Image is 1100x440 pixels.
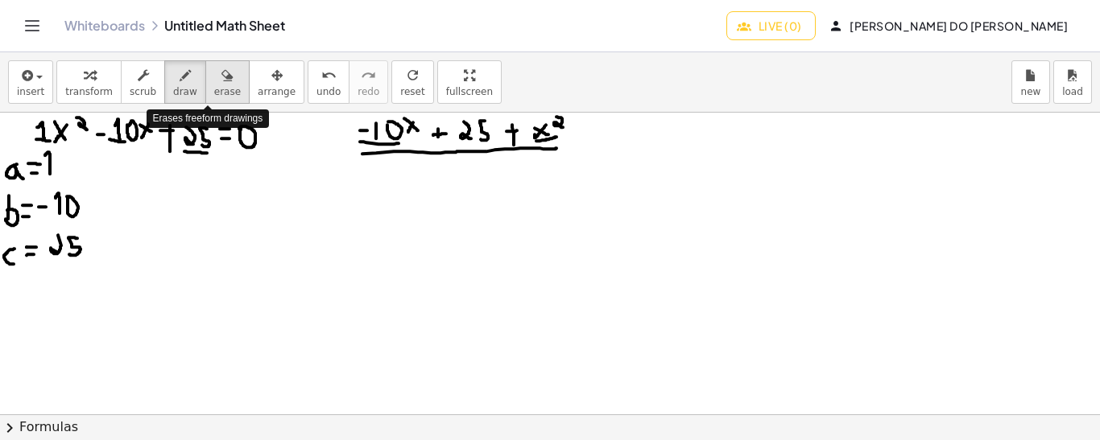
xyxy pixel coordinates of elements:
[64,18,145,34] a: Whiteboards
[446,86,493,97] span: fullscreen
[173,86,197,97] span: draw
[19,13,45,39] button: Toggle navigation
[316,86,341,97] span: undo
[405,66,420,85] i: refresh
[164,60,206,104] button: draw
[400,86,424,97] span: reset
[205,60,250,104] button: erase
[1053,60,1092,104] button: load
[349,60,388,104] button: redoredo
[249,60,304,104] button: arrange
[308,60,349,104] button: undoundo
[832,19,1068,33] span: [PERSON_NAME] Do [PERSON_NAME]
[121,60,165,104] button: scrub
[321,66,337,85] i: undo
[1021,86,1041,97] span: new
[214,86,241,97] span: erase
[726,11,815,40] button: Live (0)
[361,66,376,85] i: redo
[130,86,156,97] span: scrub
[65,86,113,97] span: transform
[1062,86,1083,97] span: load
[740,19,801,33] span: Live (0)
[1011,60,1050,104] button: new
[437,60,502,104] button: fullscreen
[391,60,433,104] button: refreshreset
[147,109,270,128] div: Erases freeform drawings
[56,60,122,104] button: transform
[8,60,53,104] button: insert
[258,86,296,97] span: arrange
[358,86,379,97] span: redo
[17,86,44,97] span: insert
[819,11,1081,40] button: [PERSON_NAME] Do [PERSON_NAME]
